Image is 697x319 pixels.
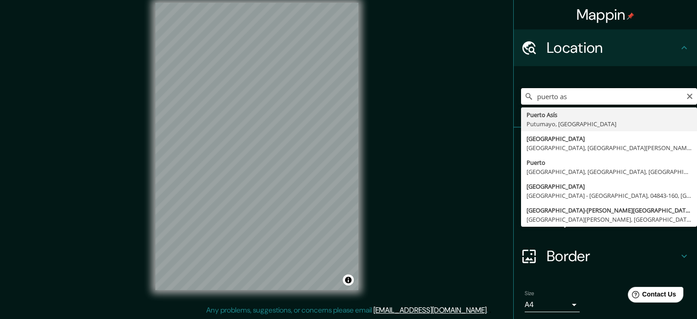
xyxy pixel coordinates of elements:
[615,283,687,309] iframe: Help widget launcher
[547,39,679,57] h4: Location
[525,290,534,297] label: Size
[521,88,697,105] input: Pick your city or area
[343,274,354,285] button: Toggle attribution
[514,128,697,164] div: Pins
[547,247,679,265] h4: Border
[547,210,679,229] h4: Layout
[527,182,692,191] div: [GEOGRAPHIC_DATA]
[527,119,692,129] div: Putumayo, [GEOGRAPHIC_DATA]
[514,201,697,238] div: Layout
[527,206,692,215] div: [GEOGRAPHIC_DATA]-[PERSON_NAME][GEOGRAPHIC_DATA] [GEOGRAPHIC_DATA][PERSON_NAME]
[514,164,697,201] div: Style
[527,215,692,224] div: [GEOGRAPHIC_DATA][PERSON_NAME], [GEOGRAPHIC_DATA], [GEOGRAPHIC_DATA]
[489,305,491,316] div: .
[155,3,358,290] canvas: Map
[373,305,487,315] a: [EMAIL_ADDRESS][DOMAIN_NAME]
[525,297,580,312] div: A4
[527,110,692,119] div: Puerto Asís
[514,29,697,66] div: Location
[514,238,697,274] div: Border
[206,305,488,316] p: Any problems, suggestions, or concerns please email .
[527,191,692,200] div: [GEOGRAPHIC_DATA] - [GEOGRAPHIC_DATA], 04843-160, [GEOGRAPHIC_DATA]
[527,167,692,176] div: [GEOGRAPHIC_DATA], [GEOGRAPHIC_DATA], [GEOGRAPHIC_DATA]
[686,91,693,100] button: Clear
[527,158,692,167] div: Puerto
[576,6,635,24] h4: Mappin
[527,134,692,143] div: [GEOGRAPHIC_DATA]
[488,305,489,316] div: .
[627,12,634,20] img: pin-icon.png
[527,143,692,152] div: [GEOGRAPHIC_DATA], [GEOGRAPHIC_DATA][PERSON_NAME], [GEOGRAPHIC_DATA]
